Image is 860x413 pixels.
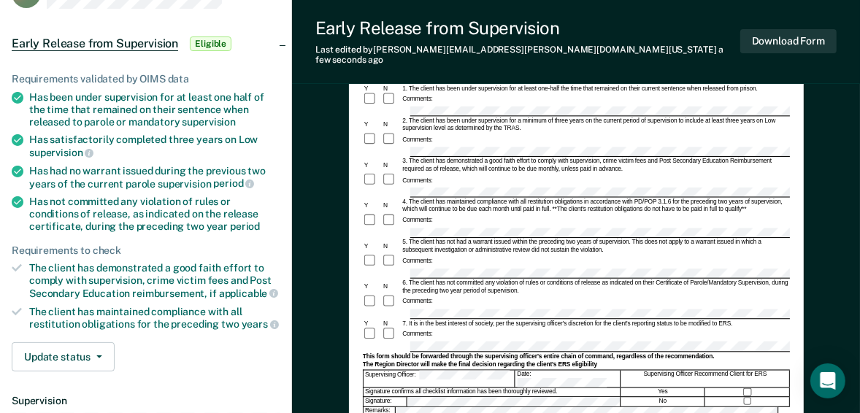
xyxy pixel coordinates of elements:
div: N [382,202,401,209]
div: 3. The client has demonstrated a good faith effort to comply with supervision, crime victim fees ... [401,158,790,173]
div: Supervising Officer Recommend Client for ERS [621,370,790,387]
div: Comments: [401,176,434,183]
div: Comments: [401,136,434,143]
div: N [382,283,401,290]
span: Early Release from Supervision [12,36,178,51]
div: N [382,242,401,250]
span: period [230,220,260,232]
div: Comments: [401,96,434,103]
div: Has not committed any violation of rules or conditions of release, as indicated on the release ce... [29,196,280,232]
div: Signature: [364,396,407,406]
div: No [621,396,705,406]
span: a few seconds ago [315,45,723,65]
button: Update status [12,342,115,371]
div: Has had no warrant issued during the previous two years of the current parole supervision [29,165,280,190]
span: period [213,177,254,189]
div: The client has demonstrated a good faith effort to comply with supervision, crime victim fees and... [29,262,280,299]
div: 2. The client has been under supervision for a minimum of three years on the current period of su... [401,117,790,132]
div: N [382,84,401,91]
div: Has satisfactorily completed three years on Low [29,134,280,158]
span: supervision [183,116,236,128]
div: Y [363,242,382,250]
div: Yes [621,387,705,395]
div: Y [363,84,382,91]
div: Requirements to check [12,244,280,257]
div: N [382,320,401,327]
div: Signature confirms all checklist information has been thoroughly reviewed. [364,387,621,395]
div: Y [363,202,382,209]
div: 6. The client has not committed any violation of rules or conditions of release as indicated on t... [401,279,790,294]
div: 4. The client has maintained compliance with all restitution obligations in accordance with PD/PO... [401,198,790,213]
dt: Supervision [12,395,280,407]
div: 5. The client has not had a warrant issued within the preceding two years of supervision. This do... [401,239,790,254]
div: Comments: [401,331,434,338]
div: Comments: [401,217,434,224]
div: Y [363,320,382,327]
div: Last edited by [PERSON_NAME][EMAIL_ADDRESS][PERSON_NAME][DOMAIN_NAME][US_STATE] [315,45,740,66]
div: Y [363,121,382,128]
div: Comments: [401,257,434,264]
div: Comments: [401,298,434,305]
div: Date: [515,370,621,387]
div: The client has maintained compliance with all restitution obligations for the preceding two [29,306,280,331]
div: 1. The client has been under supervision for at least one-half the time that remained on their cu... [401,84,790,91]
span: Eligible [190,36,231,51]
span: applicable [219,287,278,299]
div: This form should be forwarded through the supervising officer's entire chain of command, regardle... [363,352,790,360]
div: N [382,121,401,128]
div: Has been under supervision for at least one half of the time that remained on their sentence when... [29,91,280,128]
div: Open Intercom Messenger [810,363,845,398]
div: Y [363,283,382,290]
div: Y [363,161,382,169]
div: Requirements validated by OIMS data [12,73,280,85]
button: Download Form [740,29,837,53]
div: 7. It is in the best interest of society, per the supervising officer's discretion for the client... [401,320,790,327]
span: years [242,318,279,330]
div: N [382,161,401,169]
div: Early Release from Supervision [315,18,740,39]
div: Supervising Officer: [364,370,515,387]
div: The Region Director will make the final decision regarding the client's ERS eligibility [363,360,790,368]
span: supervision [29,147,93,158]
